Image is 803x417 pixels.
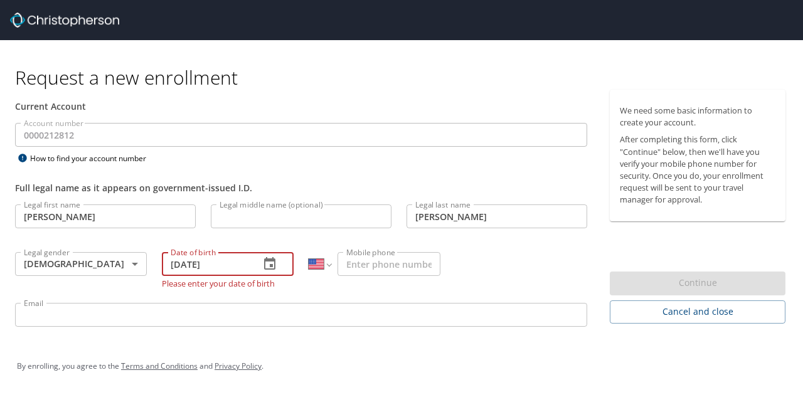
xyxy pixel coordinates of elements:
p: After completing this form, click "Continue" below, then we'll have you verify your mobile phone ... [620,134,775,206]
a: Privacy Policy [215,361,262,371]
div: Current Account [15,100,587,113]
img: cbt logo [10,13,119,28]
span: Cancel and close [620,304,775,320]
h1: Request a new enrollment [15,65,795,90]
div: By enrolling, you agree to the and . [17,351,786,382]
div: [DEMOGRAPHIC_DATA] [15,252,147,276]
a: Terms and Conditions [121,361,198,371]
div: How to find your account number [15,150,172,166]
input: Enter phone number [338,252,440,276]
p: Please enter your date of birth [162,278,294,288]
input: MM/DD/YYYY [162,252,250,276]
div: Full legal name as it appears on government-issued I.D. [15,181,587,194]
button: Cancel and close [610,300,785,324]
p: We need some basic information to create your account. [620,105,775,129]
